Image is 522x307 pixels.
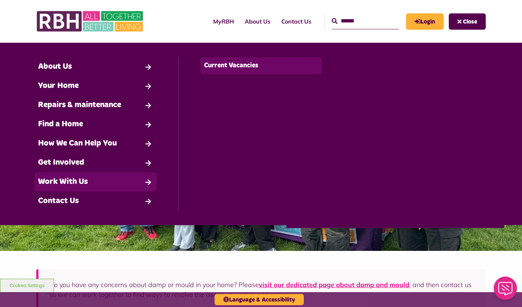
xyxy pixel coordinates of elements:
[34,134,157,153] a: How We Can Help You
[34,172,157,192] a: Work With Us
[489,274,522,307] iframe: Netcall Web Assistant for live chat
[34,192,157,211] a: Contact Us
[34,153,157,172] a: Get Involved
[49,280,475,299] p: Do you have any concerns about damp or mould in your home? Please , and then contact us so we can...
[36,7,145,35] img: RBH
[259,281,409,289] a: visit our dedicated page about damp and mould
[406,13,444,30] a: MyRBH
[34,57,157,76] a: About Us
[200,57,322,74] a: Current Vacancies
[208,12,239,31] a: MyRBH
[239,12,276,31] a: About Us
[34,115,157,134] a: Find a Home
[34,96,157,115] a: Repairs & maintenance
[276,12,317,31] a: Contact Us
[215,294,304,305] button: Language & Accessibility
[34,76,157,96] a: Your Home
[463,19,477,25] span: Close
[449,13,486,30] button: Navigation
